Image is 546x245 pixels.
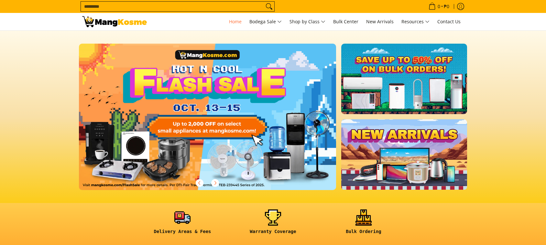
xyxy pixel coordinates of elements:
span: Contact Us [437,18,461,25]
a: <h6><strong>Warranty Coverage</strong></h6> [231,209,315,240]
a: New Arrivals [363,13,397,30]
span: 0 [437,4,441,9]
a: <h6><strong>Bulk Ordering</strong></h6> [322,209,406,240]
span: New Arrivals [366,18,394,25]
span: Home [229,18,242,25]
span: Bulk Center [333,18,358,25]
nav: Main Menu [153,13,464,30]
span: Bodega Sale [249,18,282,26]
a: Shop by Class [286,13,329,30]
button: Search [264,2,274,11]
button: Next [208,176,222,190]
a: More [79,44,357,200]
img: Mang Kosme: Your Home Appliances Warehouse Sale Partner! [82,16,147,27]
span: Shop by Class [289,18,325,26]
a: Bulk Center [330,13,362,30]
a: Bodega Sale [246,13,285,30]
span: ₱0 [443,4,450,9]
a: Home [226,13,245,30]
a: <h6><strong>Delivery Areas & Fees</strong></h6> [140,209,224,240]
a: Contact Us [434,13,464,30]
span: Resources [401,18,430,26]
button: Previous [192,176,207,190]
a: Resources [398,13,433,30]
span: • [427,3,451,10]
